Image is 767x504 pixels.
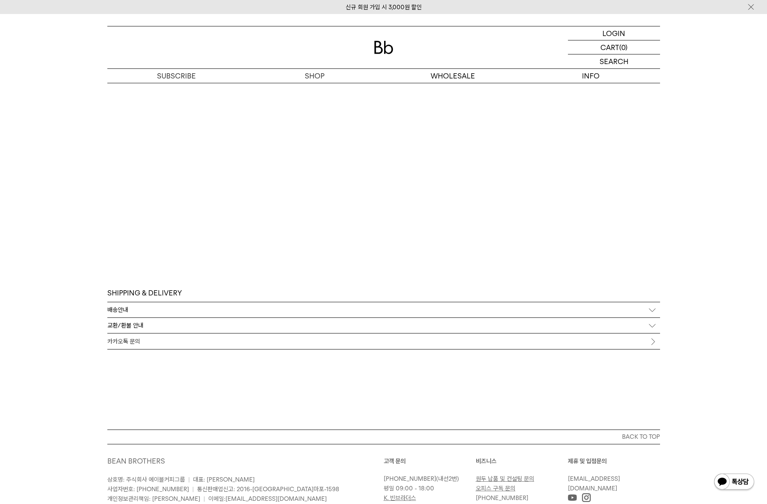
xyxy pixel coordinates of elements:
span: 카카오톡 문의 [107,338,140,345]
button: BACK TO TOP [107,430,660,444]
a: 원두 납품 및 컨설팅 문의 [476,475,534,482]
span: | [192,486,194,493]
p: 비즈니스 [476,456,568,466]
p: (내선2번) [384,474,472,484]
img: 로고 [374,41,393,54]
a: BEAN BROTHERS [107,457,165,465]
h3: SHIPPING & DELIVERY [107,288,182,298]
a: 신규 회원 가입 시 3,000원 할인 [346,4,422,11]
p: 제휴 및 입점문의 [568,456,660,466]
span: | [188,476,190,483]
a: [PHONE_NUMBER] [384,475,436,482]
a: [PHONE_NUMBER] [476,494,528,502]
a: LOGIN [568,26,660,40]
p: INFO [522,69,660,83]
span: 상호명: 주식회사 에이블커피그룹 [107,476,185,483]
p: (0) [619,40,628,54]
a: [EMAIL_ADDRESS][DOMAIN_NAME] [568,475,620,492]
span: 대표: [PERSON_NAME] [193,476,255,483]
p: WHOLESALE [384,69,522,83]
p: 교환/환불 안내 [107,322,143,329]
span: 개인정보관리책임: [PERSON_NAME] [107,495,200,502]
a: [EMAIL_ADDRESS][DOMAIN_NAME] [225,495,327,502]
a: CART (0) [568,40,660,54]
p: LOGIN [602,26,625,40]
a: 카카오톡 문의 [107,333,660,349]
p: CART [600,40,619,54]
p: 배송안내 [107,306,128,313]
a: K. 빈브라더스 [384,494,416,502]
span: 사업자번호: [PHONE_NUMBER] [107,486,189,493]
p: SEARCH [600,54,628,68]
span: 이메일: [208,495,327,502]
p: 고객 문의 [384,456,476,466]
span: 통신판매업신고: 2016-[GEOGRAPHIC_DATA]마포-1598 [197,486,339,493]
a: SUBSCRIBE [107,69,246,83]
a: SHOP [246,69,384,83]
p: 평일 09:00 - 18:00 [384,484,472,493]
a: 오피스 구독 문의 [476,485,515,492]
img: 카카오톡 채널 1:1 채팅 버튼 [713,473,755,492]
span: | [203,495,205,502]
